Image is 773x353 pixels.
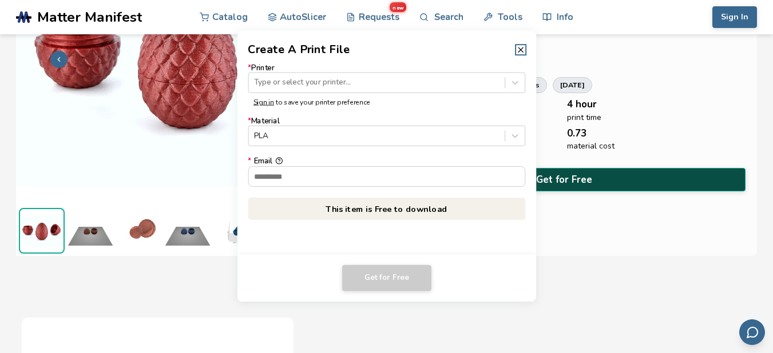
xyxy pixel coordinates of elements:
input: *PrinterType or select your printer... [254,78,256,87]
label: Material [248,117,525,146]
label: Printer [248,63,525,93]
input: *Email [248,166,525,186]
div: Email [248,157,525,166]
p: to save your printer preference [253,98,520,106]
p: This item is Free to download [248,198,525,220]
button: Sign In [712,6,757,28]
button: *Email [275,157,283,165]
span: new [390,2,406,12]
h2: Create A Print File [248,41,350,58]
input: *MaterialPLA [254,132,256,141]
a: Sign in [253,97,274,106]
button: Get for Free [342,265,431,291]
